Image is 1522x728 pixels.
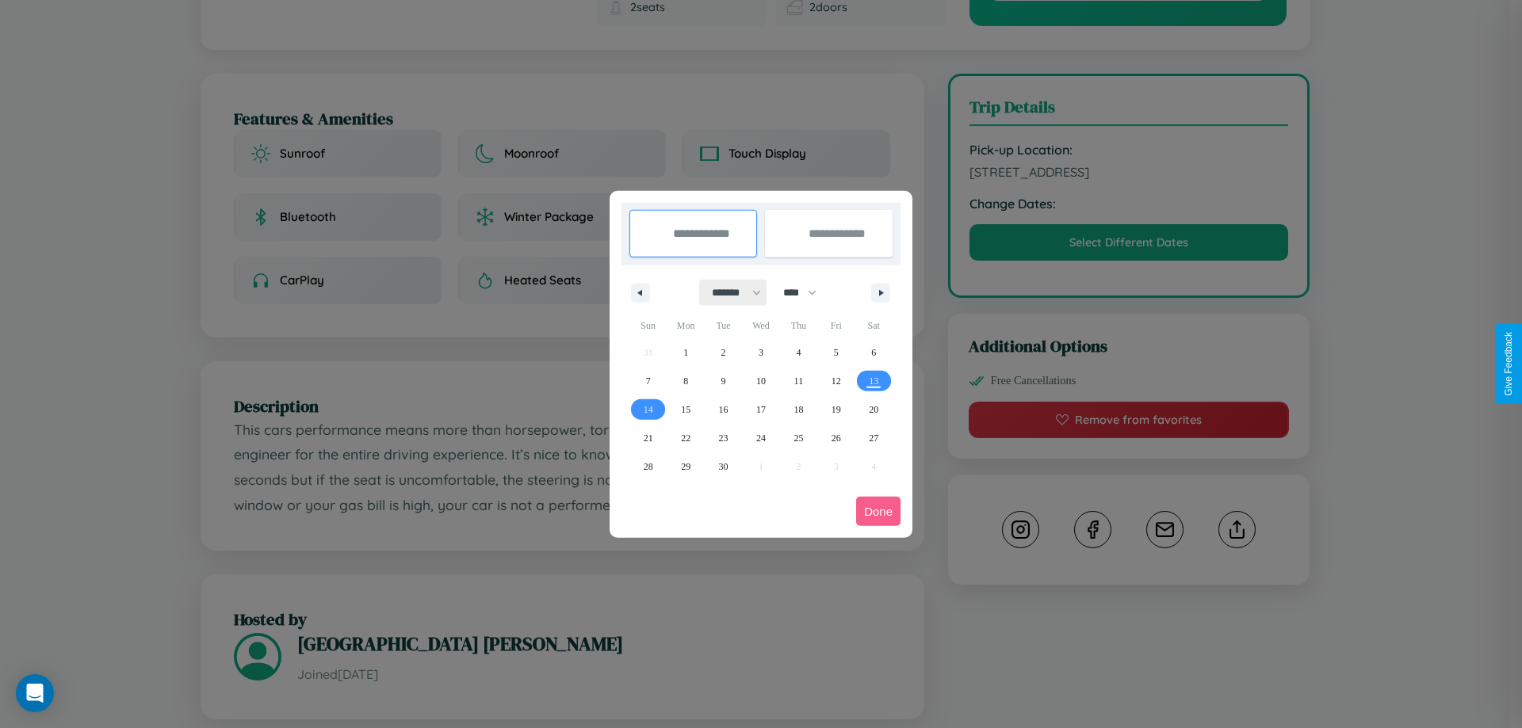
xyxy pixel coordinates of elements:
[817,424,855,452] button: 26
[855,395,893,424] button: 20
[869,424,878,452] span: 27
[794,395,803,424] span: 18
[742,313,779,338] span: Wed
[705,395,742,424] button: 16
[667,395,704,424] button: 15
[817,313,855,338] span: Fri
[756,367,766,395] span: 10
[705,424,742,452] button: 23
[705,367,742,395] button: 9
[855,424,893,452] button: 27
[742,367,779,395] button: 10
[705,338,742,367] button: 2
[644,395,653,424] span: 14
[1503,332,1514,396] div: Give Feedback
[719,452,728,481] span: 30
[869,395,878,424] span: 20
[817,395,855,424] button: 19
[644,452,653,481] span: 28
[681,424,690,452] span: 22
[681,395,690,424] span: 15
[721,367,726,395] span: 9
[780,313,817,338] span: Thu
[719,424,728,452] span: 23
[667,424,704,452] button: 22
[780,395,817,424] button: 18
[705,452,742,481] button: 30
[796,338,801,367] span: 4
[742,395,779,424] button: 17
[629,452,667,481] button: 28
[794,367,804,395] span: 11
[869,367,878,395] span: 13
[817,367,855,395] button: 12
[756,395,766,424] span: 17
[855,367,893,395] button: 13
[681,452,690,481] span: 29
[629,395,667,424] button: 14
[871,338,876,367] span: 6
[683,367,688,395] span: 8
[832,424,841,452] span: 26
[629,313,667,338] span: Sun
[705,313,742,338] span: Tue
[742,424,779,452] button: 24
[16,674,54,712] div: Open Intercom Messenger
[780,338,817,367] button: 4
[629,424,667,452] button: 21
[855,338,893,367] button: 6
[780,424,817,452] button: 25
[794,424,803,452] span: 25
[667,367,704,395] button: 8
[742,338,779,367] button: 3
[629,367,667,395] button: 7
[759,338,763,367] span: 3
[856,497,901,526] button: Done
[667,313,704,338] span: Mon
[780,367,817,395] button: 11
[644,424,653,452] span: 21
[683,338,688,367] span: 1
[817,338,855,367] button: 5
[832,395,841,424] span: 19
[719,395,728,424] span: 16
[721,338,726,367] span: 2
[667,338,704,367] button: 1
[834,338,839,367] span: 5
[855,313,893,338] span: Sat
[756,424,766,452] span: 24
[667,452,704,481] button: 29
[646,367,651,395] span: 7
[832,367,841,395] span: 12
